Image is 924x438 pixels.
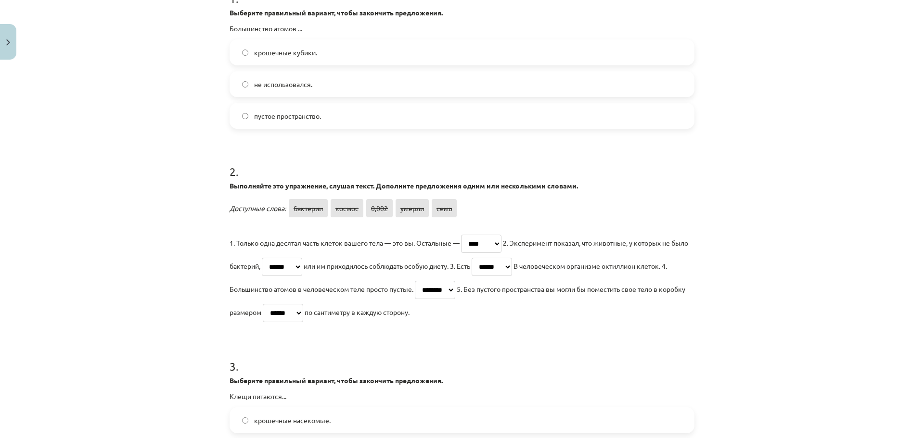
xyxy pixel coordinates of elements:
[242,50,248,56] input: крошечные кубики.
[236,164,239,178] font: .
[400,204,424,213] font: умерли
[436,204,452,213] font: семь
[6,39,10,46] img: icon-close-lesson-0947bae3869378f0d4975bcd49f059093ad1ed9edebbc8119c70593378902aed.svg
[294,204,323,213] font: бактерии
[230,359,236,373] font: 3
[230,204,286,213] font: Доступные слова:
[335,204,359,213] font: космос
[254,48,317,57] font: крошечные кубики.
[254,80,312,88] font: не использовался.
[230,392,286,400] font: Клещи питаются...
[242,81,248,88] input: не использовался.
[230,8,443,17] font: Выберите правильный вариант, чтобы закончить предложения.
[242,417,248,424] input: крошечные насекомые.
[230,285,685,316] font: 5. Без пустого пространства вы могли бы поместить свое тело в коробку размером
[230,181,578,190] font: Выполняйте это упражнение, слушая текст. Дополните предложения одним или несколькими словами.
[230,238,460,247] font: 1. Только одна десятая часть клеток вашего тела — это вы. Остальные —
[254,112,321,120] font: пустое пространство.
[242,113,248,119] input: пустое пространство.
[304,262,470,270] font: или им приходилось соблюдать особую диету. 3. Есть
[371,204,388,213] font: 0,002
[230,164,236,178] font: 2
[236,359,239,373] font: .
[230,24,302,33] font: Большинство атомов ...
[230,376,443,385] font: Выберите правильный вариант, чтобы закончить предложения.
[254,416,331,425] font: крошечные насекомые.
[305,308,410,316] font: по сантиметру в каждую сторону.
